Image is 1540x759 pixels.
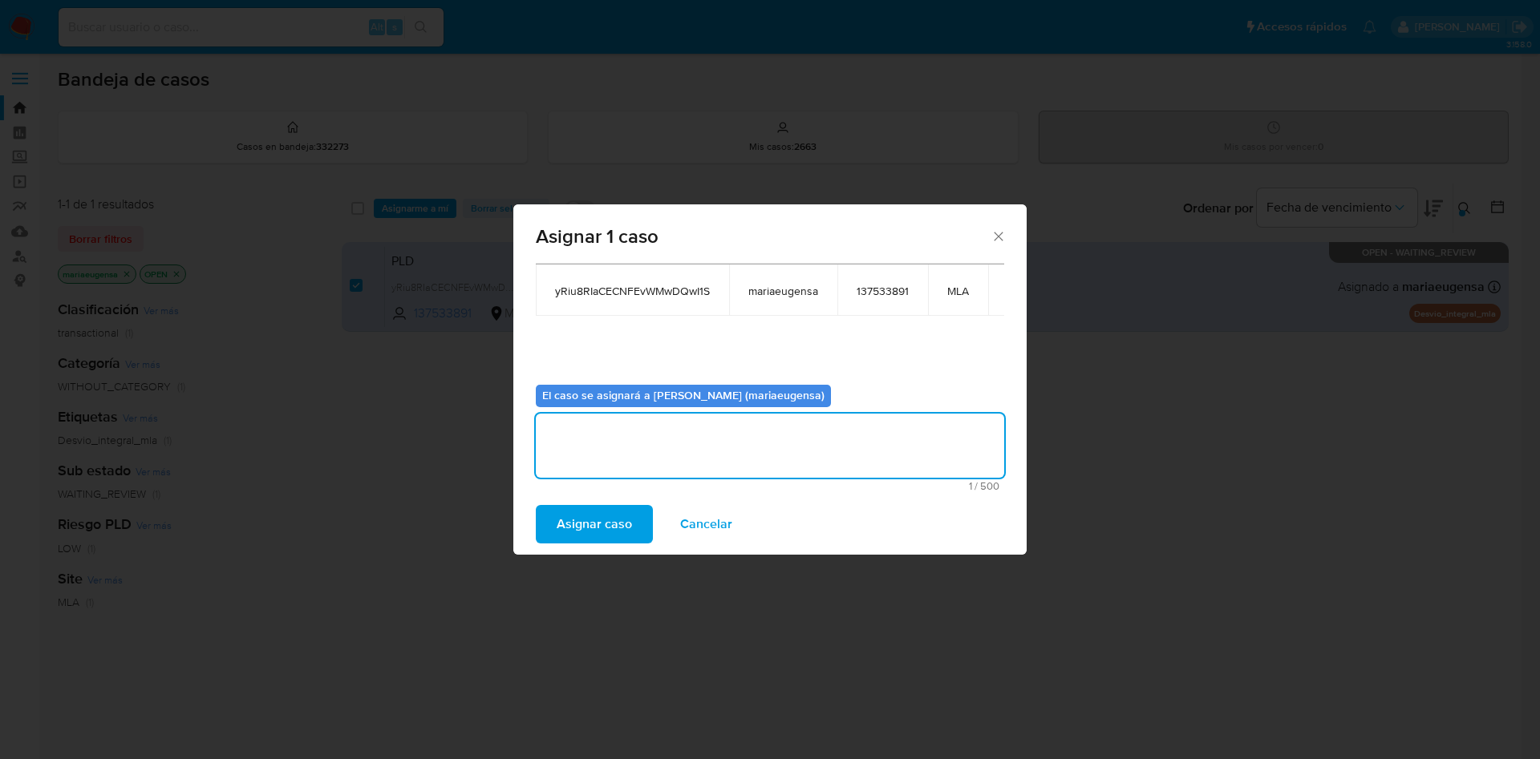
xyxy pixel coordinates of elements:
[659,505,753,543] button: Cancelar
[513,204,1027,555] div: assign-modal
[555,284,710,298] span: yRiu8RIaCECNFEvWMwDQwI1S
[557,507,632,542] span: Asignar caso
[536,505,653,543] button: Asignar caso
[541,481,999,491] span: Máximo 500 caracteres
[542,387,825,403] b: El caso se asignará a [PERSON_NAME] (mariaeugensa)
[536,227,991,246] span: Asignar 1 caso
[991,228,1005,243] button: Cerrar ventana
[947,284,969,298] span: MLA
[680,507,732,542] span: Cancelar
[857,284,909,298] span: 137533891
[748,284,818,298] span: mariaeugensa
